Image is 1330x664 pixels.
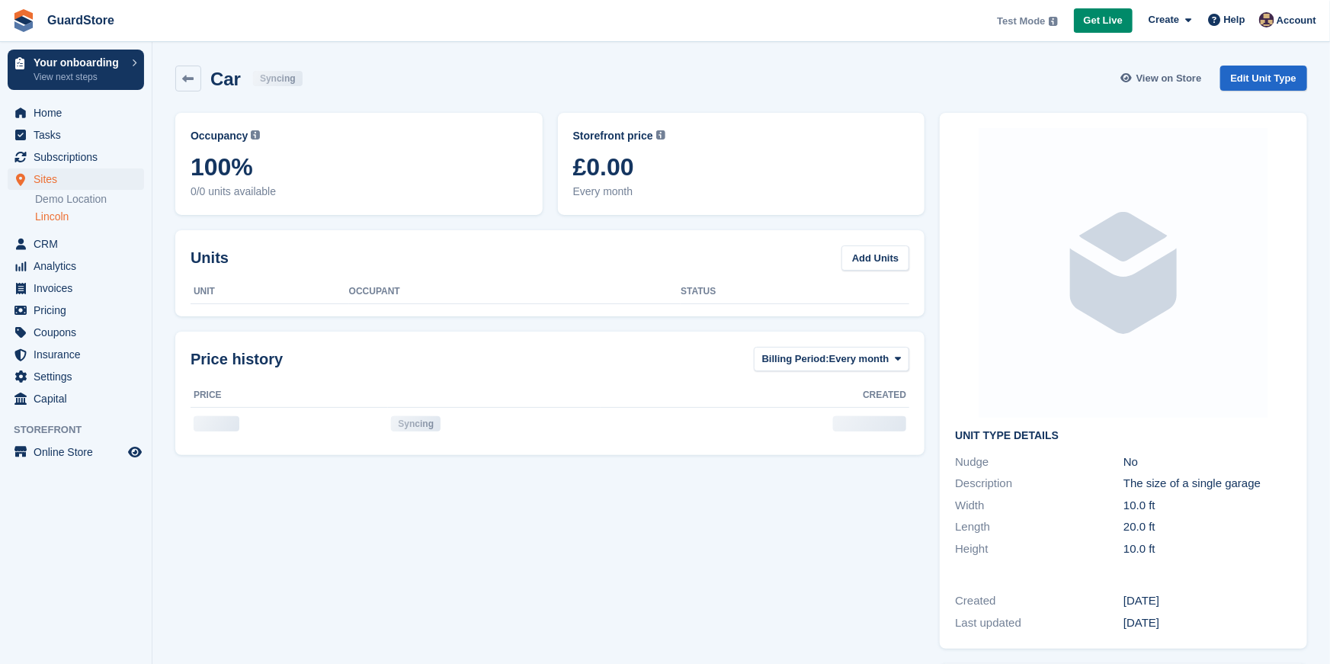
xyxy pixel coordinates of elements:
[8,50,144,90] a: Your onboarding View next steps
[8,344,144,365] a: menu
[1123,592,1292,610] div: [DATE]
[1123,541,1292,558] div: 10.0 ft
[8,255,144,277] a: menu
[8,441,144,463] a: menu
[1224,12,1245,27] span: Help
[955,614,1123,632] div: Last updated
[1123,475,1292,492] div: The size of a single garage
[1277,13,1316,28] span: Account
[391,416,441,431] div: Syncing
[34,146,125,168] span: Subscriptions
[34,366,125,387] span: Settings
[35,210,144,224] a: Lincoln
[1220,66,1307,91] a: Edit Unit Type
[8,388,144,409] a: menu
[8,146,144,168] a: menu
[34,102,125,123] span: Home
[41,8,120,33] a: GuardStore
[210,69,241,89] h2: Car
[1119,66,1208,91] a: View on Store
[955,475,1123,492] div: Description
[251,130,260,140] img: icon-info-grey-7440780725fd019a000dd9b08b2336e03edf1995a4989e88bcd33f0948082b44.svg
[997,14,1045,29] span: Test Mode
[955,430,1292,442] h2: Unit Type details
[34,344,125,365] span: Insurance
[1123,518,1292,536] div: 20.0 ft
[979,128,1268,418] img: blank-unit-type-icon-ffbac7b88ba66c5e286b0e438baccc4b9c83835d4c34f86887a83fc20ec27e7b.svg
[34,70,124,84] p: View next steps
[841,245,909,271] a: Add Units
[681,280,909,304] th: Status
[955,541,1123,558] div: Height
[762,351,829,367] span: Billing Period:
[14,422,152,438] span: Storefront
[35,192,144,207] a: Demo Location
[573,128,653,144] span: Storefront price
[573,153,910,181] span: £0.00
[1259,12,1274,27] img: Kieran Lewis
[34,388,125,409] span: Capital
[1074,8,1133,34] a: Get Live
[8,277,144,299] a: menu
[34,168,125,190] span: Sites
[191,383,388,408] th: Price
[191,280,349,304] th: Unit
[8,102,144,123] a: menu
[34,441,125,463] span: Online Store
[955,518,1123,536] div: Length
[829,351,889,367] span: Every month
[34,57,124,68] p: Your onboarding
[34,277,125,299] span: Invoices
[955,497,1123,515] div: Width
[1149,12,1179,27] span: Create
[1123,614,1292,632] div: [DATE]
[191,128,248,144] span: Occupancy
[1136,71,1202,86] span: View on Store
[754,347,910,372] button: Billing Period: Every month
[34,322,125,343] span: Coupons
[8,168,144,190] a: menu
[863,388,906,402] span: Created
[253,71,303,86] div: Syncing
[8,233,144,255] a: menu
[8,124,144,146] a: menu
[126,443,144,461] a: Preview store
[1123,497,1292,515] div: 10.0 ft
[8,366,144,387] a: menu
[34,300,125,321] span: Pricing
[191,153,527,181] span: 100%
[1123,454,1292,471] div: No
[8,300,144,321] a: menu
[349,280,681,304] th: Occupant
[12,9,35,32] img: stora-icon-8386f47178a22dfd0bd8f6a31ec36ba5ce8667c1dd55bd0f319d3a0aa187defe.svg
[34,255,125,277] span: Analytics
[191,348,283,370] span: Price history
[656,130,665,140] img: icon-info-grey-7440780725fd019a000dd9b08b2336e03edf1995a4989e88bcd33f0948082b44.svg
[573,184,910,200] span: Every month
[1049,17,1058,26] img: icon-info-grey-7440780725fd019a000dd9b08b2336e03edf1995a4989e88bcd33f0948082b44.svg
[1084,13,1123,28] span: Get Live
[8,322,144,343] a: menu
[34,233,125,255] span: CRM
[955,592,1123,610] div: Created
[34,124,125,146] span: Tasks
[191,246,229,269] h2: Units
[191,184,527,200] span: 0/0 units available
[955,454,1123,471] div: Nudge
